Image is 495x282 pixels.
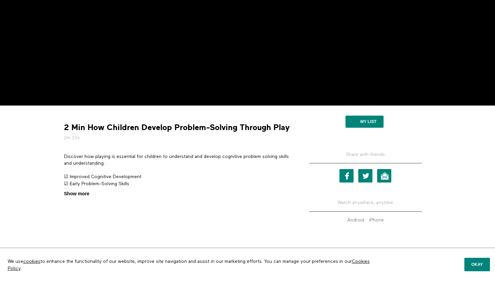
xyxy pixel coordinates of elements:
[369,218,384,223] strong: iPhone
[64,122,290,133] strong: 2 Min How Children Develop Problem-Solving Through Play
[64,153,290,167] p: Discover how playing is essential for children to understand and develop cognitive problem solvin...
[309,151,422,163] h5: Share with friends
[345,218,366,223] a: Android
[23,259,40,264] a: cookies
[64,173,290,194] p: ☑ Improved Cognitive Development ☑ Early Problem-Solving Skills ☑ Enhanced Creativity & Curiosity
[377,169,391,183] a: Email
[345,116,384,128] button: My list
[3,253,389,277] p: We use to enhance the functionality of our website, improve site navigation and assist in our mar...
[339,169,354,183] a: Facebook
[309,194,422,211] h5: Watch anywhere, anytime
[64,134,290,141] h5: 2m 10s
[464,258,490,271] button: Okay
[8,259,370,271] a: Cookies Policy
[64,190,89,197] span: Show more
[347,218,364,223] strong: Android
[367,218,386,223] a: iPhone
[358,169,372,183] a: Twitter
